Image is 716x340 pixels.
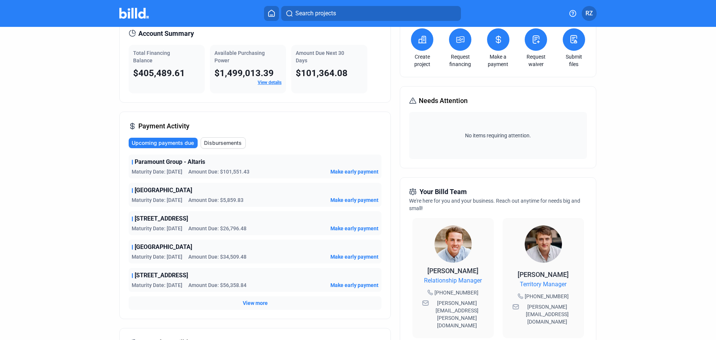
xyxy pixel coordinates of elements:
[523,53,549,68] a: Request waiver
[561,53,587,68] a: Submit files
[434,225,472,263] img: Relationship Manager
[188,253,246,261] span: Amount Due: $34,509.48
[132,139,194,147] span: Upcoming payments due
[485,53,511,68] a: Make a payment
[119,8,149,19] img: Billd Company Logo
[133,68,185,78] span: $405,489.61
[132,253,182,261] span: Maturity Date: [DATE]
[135,186,192,195] span: [GEOGRAPHIC_DATA]
[138,28,194,39] span: Account Summary
[138,121,189,131] span: Payment Activity
[132,281,182,289] span: Maturity Date: [DATE]
[188,225,246,232] span: Amount Due: $26,796.48
[420,187,467,197] span: Your Billd Team
[133,50,170,63] span: Total Financing Balance
[434,289,478,296] span: [PHONE_NUMBER]
[188,196,244,204] span: Amount Due: $5,859.83
[188,168,249,175] span: Amount Due: $101,551.43
[330,281,379,289] button: Make early payment
[582,6,597,21] button: RZ
[520,280,566,289] span: Territory Manager
[132,196,182,204] span: Maturity Date: [DATE]
[409,198,580,211] span: We're here for you and your business. Reach out anytime for needs big and small!
[296,68,348,78] span: $101,364.08
[330,253,379,261] button: Make early payment
[419,96,468,106] span: Needs Attention
[518,271,569,278] span: [PERSON_NAME]
[447,53,473,68] a: Request financing
[135,243,192,252] span: [GEOGRAPHIC_DATA]
[430,299,484,329] span: [PERSON_NAME][EMAIL_ADDRESS][PERSON_NAME][DOMAIN_NAME]
[258,80,282,85] a: View details
[188,281,246,289] span: Amount Due: $56,358.84
[525,293,569,300] span: [PHONE_NUMBER]
[296,50,344,63] span: Amount Due Next 30 Days
[424,276,482,285] span: Relationship Manager
[201,137,246,149] button: Disbursements
[521,303,574,325] span: [PERSON_NAME][EMAIL_ADDRESS][DOMAIN_NAME]
[135,271,188,280] span: [STREET_ADDRESS]
[295,9,336,18] span: Search projects
[281,6,461,21] button: Search projects
[204,139,242,147] span: Disbursements
[525,225,562,263] img: Territory Manager
[330,196,379,204] button: Make early payment
[243,299,268,307] button: View more
[427,267,478,275] span: [PERSON_NAME]
[330,168,379,175] button: Make early payment
[585,9,593,18] span: RZ
[214,50,265,63] span: Available Purchasing Power
[409,53,435,68] a: Create project
[132,225,182,232] span: Maturity Date: [DATE]
[135,157,205,166] span: Paramount Group - Altaris
[330,225,379,232] button: Make early payment
[214,68,274,78] span: $1,499,013.39
[129,138,198,148] button: Upcoming payments due
[132,168,182,175] span: Maturity Date: [DATE]
[412,132,584,139] span: No items requiring attention.
[135,214,188,223] span: [STREET_ADDRESS]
